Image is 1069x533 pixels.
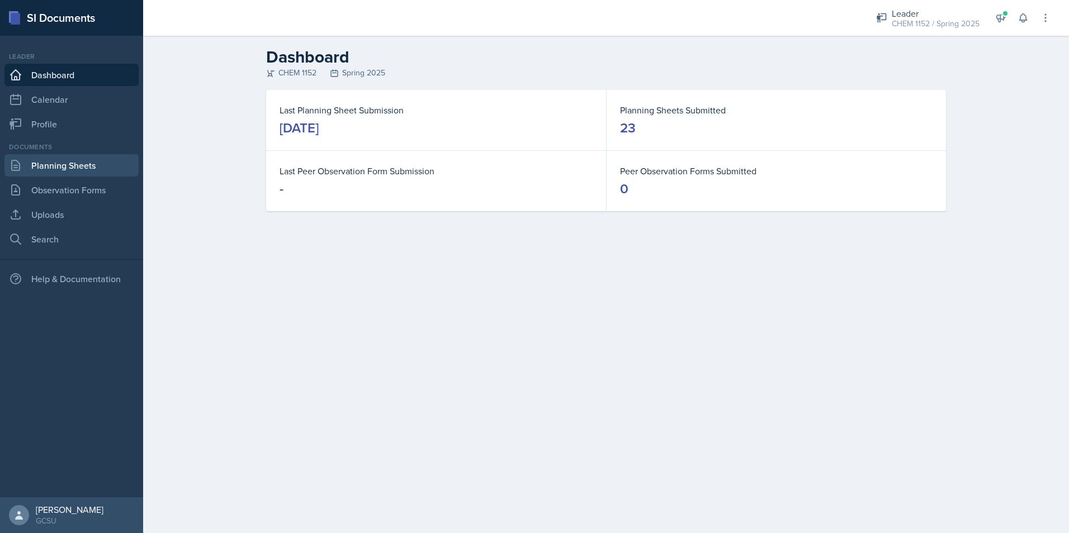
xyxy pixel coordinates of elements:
[4,179,139,201] a: Observation Forms
[266,47,946,67] h2: Dashboard
[4,203,139,226] a: Uploads
[892,18,980,30] div: CHEM 1152 / Spring 2025
[4,113,139,135] a: Profile
[4,51,139,61] div: Leader
[892,7,980,20] div: Leader
[4,228,139,250] a: Search
[4,142,139,152] div: Documents
[4,268,139,290] div: Help & Documentation
[36,515,103,526] div: GCSU
[280,164,593,178] dt: Last Peer Observation Form Submission
[620,180,628,198] div: 0
[266,67,946,79] div: CHEM 1152 Spring 2025
[280,103,593,117] dt: Last Planning Sheet Submission
[620,119,636,137] div: 23
[4,88,139,111] a: Calendar
[4,154,139,177] a: Planning Sheets
[620,164,933,178] dt: Peer Observation Forms Submitted
[4,64,139,86] a: Dashboard
[280,180,283,198] div: -
[620,103,933,117] dt: Planning Sheets Submitted
[280,119,319,137] div: [DATE]
[36,504,103,515] div: [PERSON_NAME]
